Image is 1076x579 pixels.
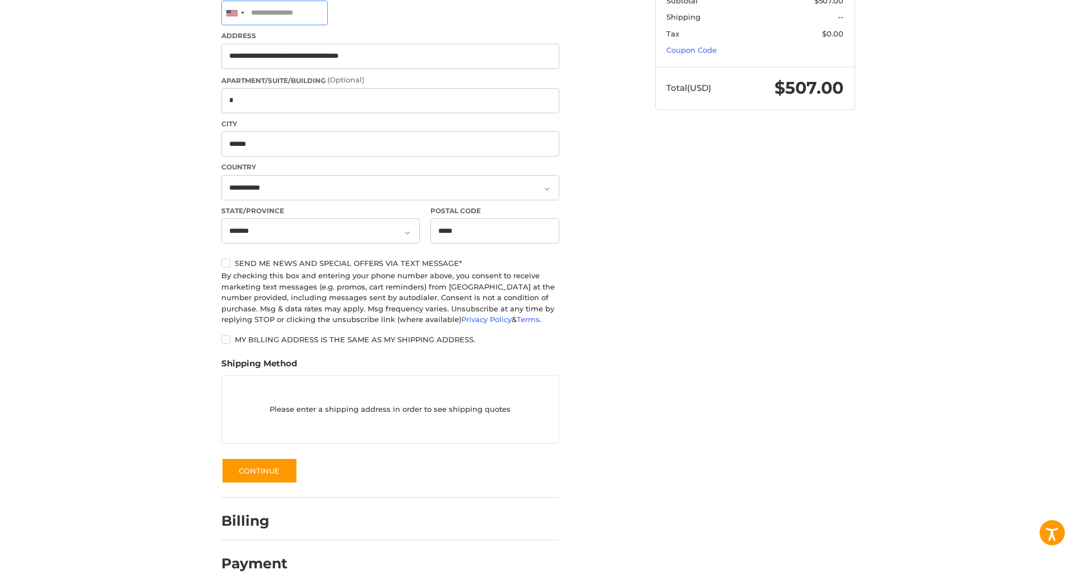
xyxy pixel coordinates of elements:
[666,82,711,93] span: Total (USD)
[822,29,843,38] span: $0.00
[461,315,512,324] a: Privacy Policy
[221,335,559,344] label: My billing address is the same as my shipping address.
[221,31,559,41] label: Address
[221,357,297,375] legend: Shipping Method
[666,29,679,38] span: Tax
[222,399,559,421] p: Please enter a shipping address in order to see shipping quotes
[221,259,559,268] label: Send me news and special offers via text message*
[221,75,559,86] label: Apartment/Suite/Building
[327,75,364,84] small: (Optional)
[221,270,559,325] div: By checking this box and entering your phone number above, you consent to receive marketing text ...
[221,206,420,216] label: State/Province
[221,458,298,484] button: Continue
[221,555,287,572] h2: Payment
[221,512,287,530] h2: Billing
[222,1,248,25] div: United States: +1
[774,77,843,98] span: $507.00
[221,119,559,129] label: City
[430,206,559,216] label: Postal Code
[666,45,717,54] a: Coupon Code
[221,162,559,172] label: Country
[838,12,843,21] span: --
[517,315,540,324] a: Terms
[666,12,701,21] span: Shipping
